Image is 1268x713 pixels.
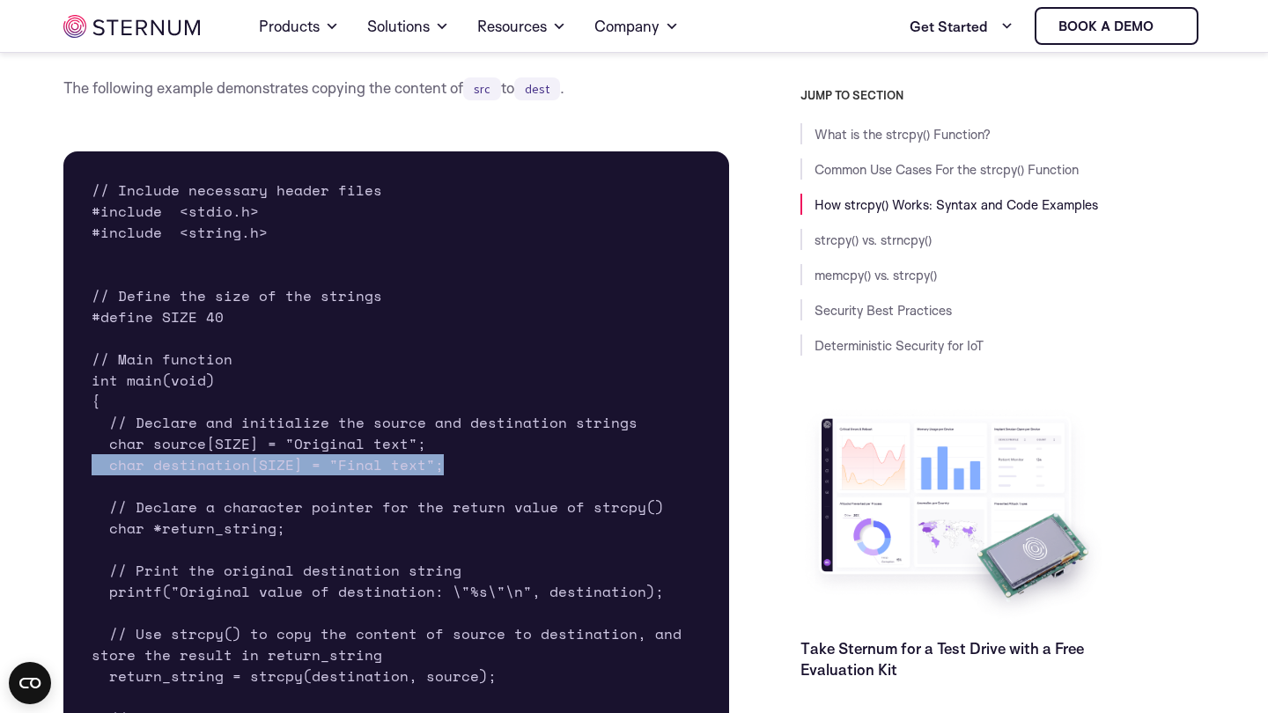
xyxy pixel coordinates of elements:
a: Get Started [910,9,1014,44]
a: How strcpy() Works: Syntax and Code Examples [815,196,1098,213]
a: Resources [477,2,566,51]
code: src [463,77,501,100]
a: Solutions [367,2,449,51]
button: Open CMP widget [9,662,51,704]
a: Company [594,2,679,51]
p: The following example demonstrates copying the content of to . [63,74,729,102]
a: Products [259,2,339,51]
a: What is the strcpy() Function? [815,126,991,143]
a: Book a demo [1035,7,1198,45]
code: dest [514,77,560,100]
a: Deterministic Security for IoT [815,337,984,354]
img: sternum iot [63,15,200,38]
a: Take Sternum for a Test Drive with a Free Evaluation Kit [800,639,1084,679]
a: strcpy() vs. strncpy() [815,232,932,248]
h3: JUMP TO SECTION [800,88,1205,102]
img: sternum iot [1161,19,1175,33]
a: Common Use Cases For the strcpy() Function [815,161,1079,178]
a: memcpy() vs. strcpy() [815,267,937,283]
img: Take Sternum for a Test Drive with a Free Evaluation Kit [800,405,1109,624]
a: Security Best Practices [815,302,952,319]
